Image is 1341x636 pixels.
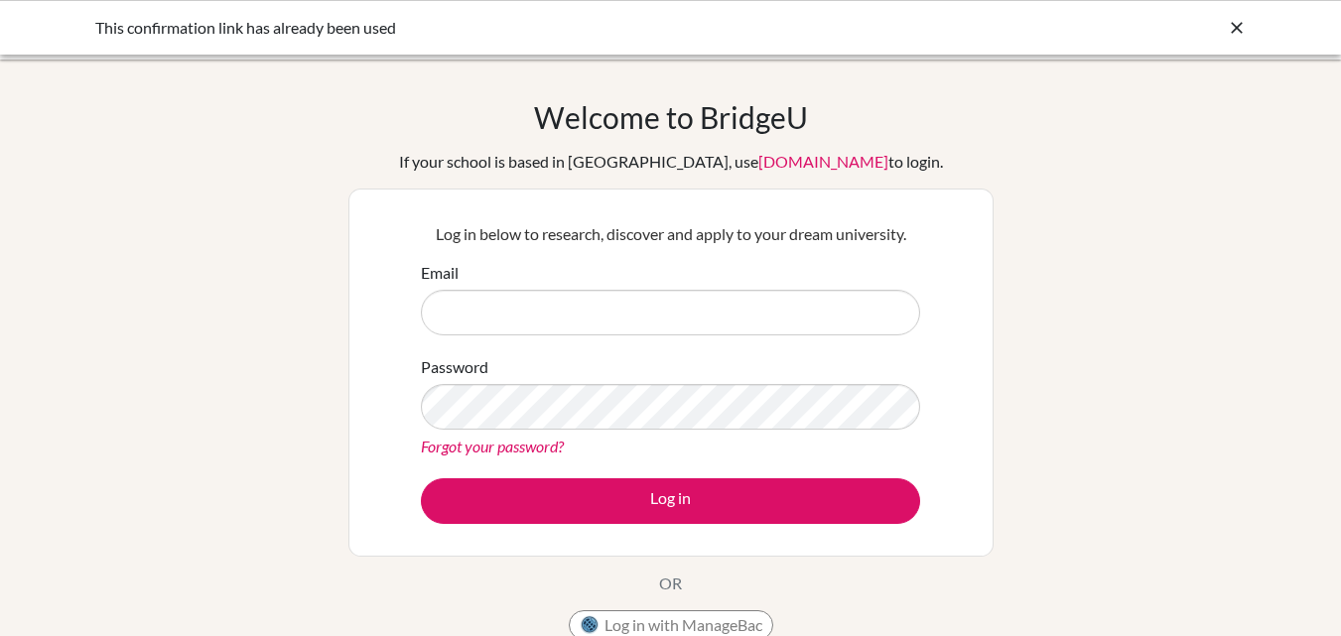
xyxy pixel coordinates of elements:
button: Log in [421,478,920,524]
label: Password [421,355,488,379]
div: This confirmation link has already been used [95,16,949,40]
div: If your school is based in [GEOGRAPHIC_DATA], use to login. [399,150,943,174]
h1: Welcome to BridgeU [534,99,808,135]
p: OR [659,572,682,595]
a: [DOMAIN_NAME] [758,152,888,171]
label: Email [421,261,459,285]
p: Log in below to research, discover and apply to your dream university. [421,222,920,246]
a: Forgot your password? [421,437,564,455]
